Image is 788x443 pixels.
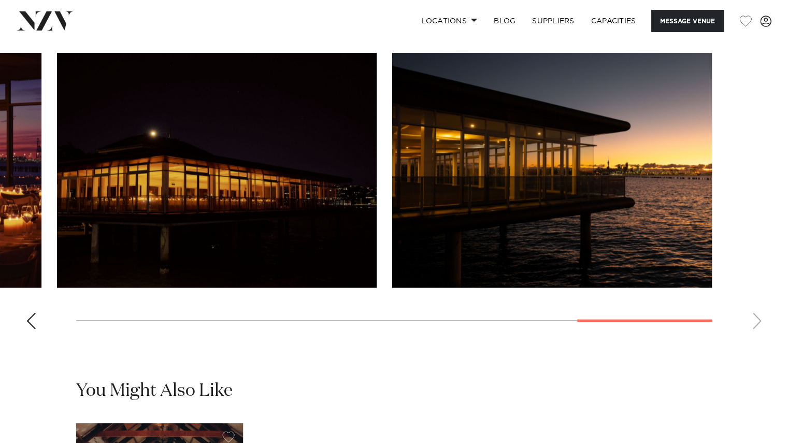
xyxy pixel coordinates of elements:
[76,379,233,402] h2: You Might Also Like
[392,53,712,288] swiper-slide: 9 / 9
[485,10,524,32] a: BLOG
[583,10,644,32] a: Capacities
[57,53,377,288] swiper-slide: 8 / 9
[413,10,485,32] a: Locations
[651,10,724,32] button: Message Venue
[524,10,582,32] a: SUPPLIERS
[17,11,73,30] img: nzv-logo.png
